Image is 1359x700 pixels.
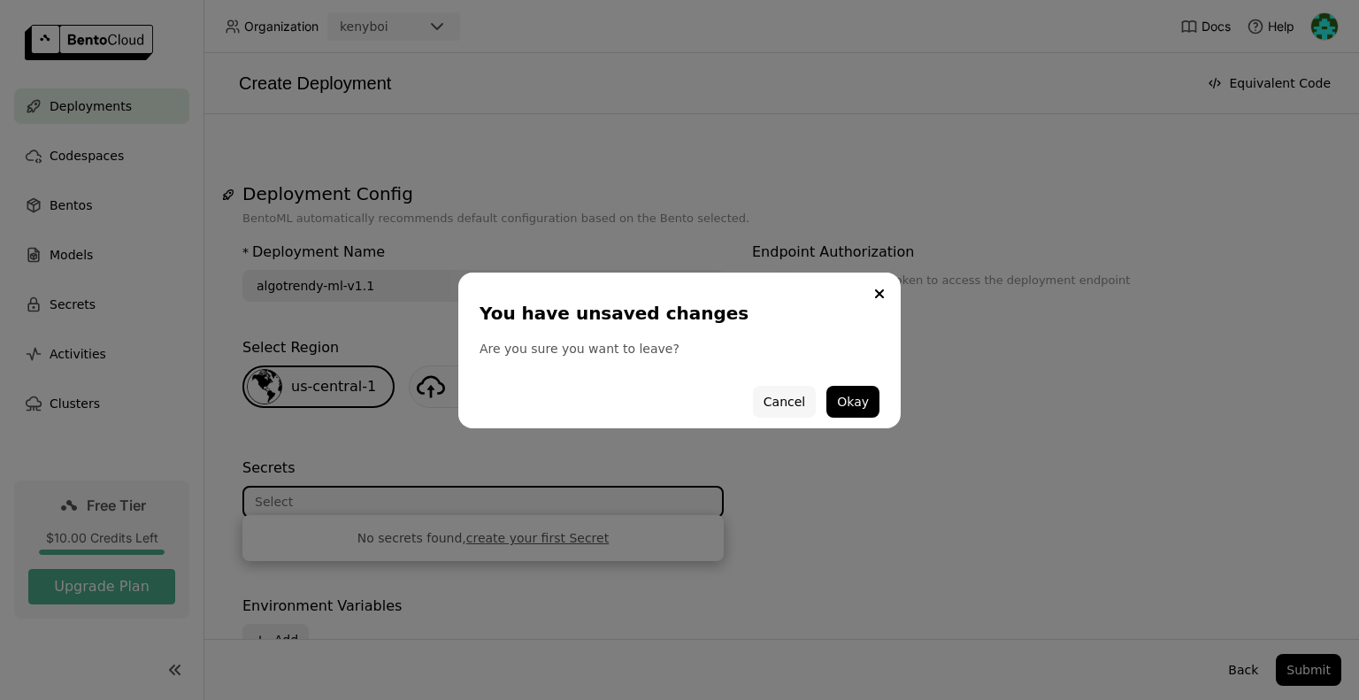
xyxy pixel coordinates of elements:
button: Cancel [753,386,816,418]
div: dialog [458,273,901,428]
div: You have unsaved changes [480,301,872,326]
button: Okay [826,386,879,418]
button: Close [869,283,890,304]
div: Are you sure you want to leave? [480,340,879,358]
